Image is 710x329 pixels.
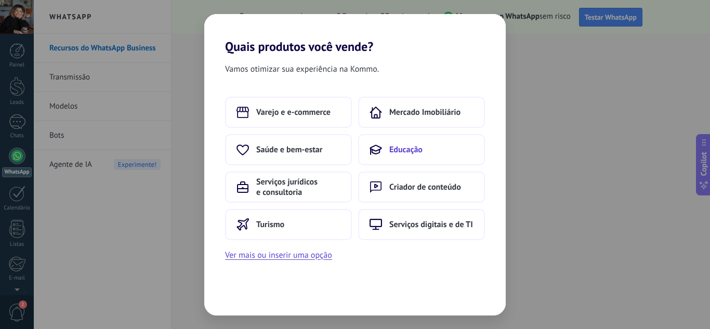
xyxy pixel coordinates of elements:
[389,107,461,117] span: Mercado Imobiliário
[256,219,284,230] span: Turismo
[225,97,352,128] button: Varejo e e-commerce
[225,248,332,262] button: Ver mais ou inserir uma opção
[389,219,473,230] span: Serviços digitais e de TI
[225,62,379,76] span: Vamos otimizar sua experiência na Kommo.
[256,107,331,117] span: Varejo e e-commerce
[225,209,352,240] button: Turismo
[225,134,352,165] button: Saúde e bem-estar
[204,14,506,54] h2: Quais produtos você vende?
[256,144,322,155] span: Saúde e bem-estar
[389,182,461,192] span: Criador de conteúdo
[256,177,340,198] span: Serviços jurídicos e consultoria
[358,134,485,165] button: Educação
[358,97,485,128] button: Mercado Imobiliário
[389,144,423,155] span: Educação
[358,172,485,203] button: Criador de conteúdo
[225,172,352,203] button: Serviços jurídicos e consultoria
[358,209,485,240] button: Serviços digitais e de TI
